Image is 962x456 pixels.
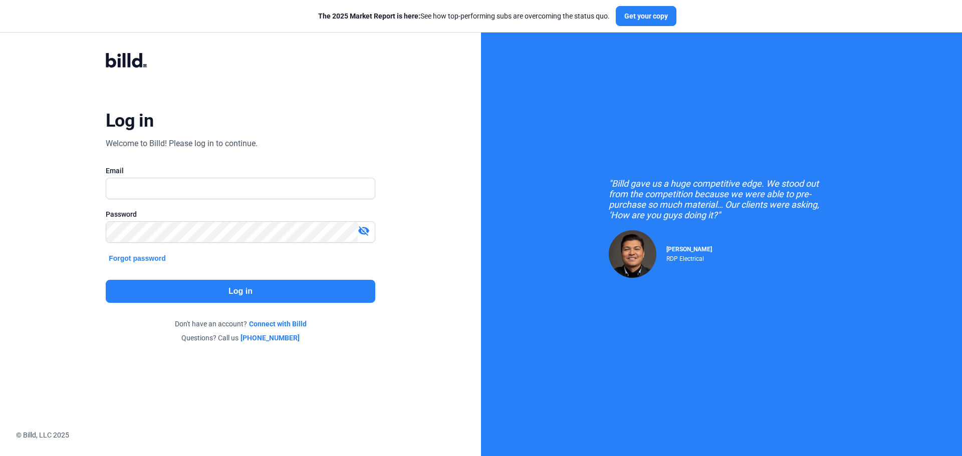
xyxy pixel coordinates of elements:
button: Log in [106,280,375,303]
mat-icon: visibility_off [358,225,370,237]
div: "Billd gave us a huge competitive edge. We stood out from the competition because we were able to... [609,178,834,220]
div: RDP Electrical [666,253,712,262]
span: The 2025 Market Report is here: [318,12,420,20]
a: Connect with Billd [249,319,307,329]
a: [PHONE_NUMBER] [241,333,300,343]
div: Welcome to Billd! Please log in to continue. [106,138,258,150]
div: Don't have an account? [106,319,375,329]
div: Email [106,166,375,176]
img: Raul Pacheco [609,230,656,278]
div: Questions? Call us [106,333,375,343]
div: See how top-performing subs are overcoming the status quo. [318,11,610,21]
button: Forgot password [106,253,169,264]
div: Log in [106,110,153,132]
button: Get your copy [616,6,676,26]
span: [PERSON_NAME] [666,246,712,253]
div: Password [106,209,375,219]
